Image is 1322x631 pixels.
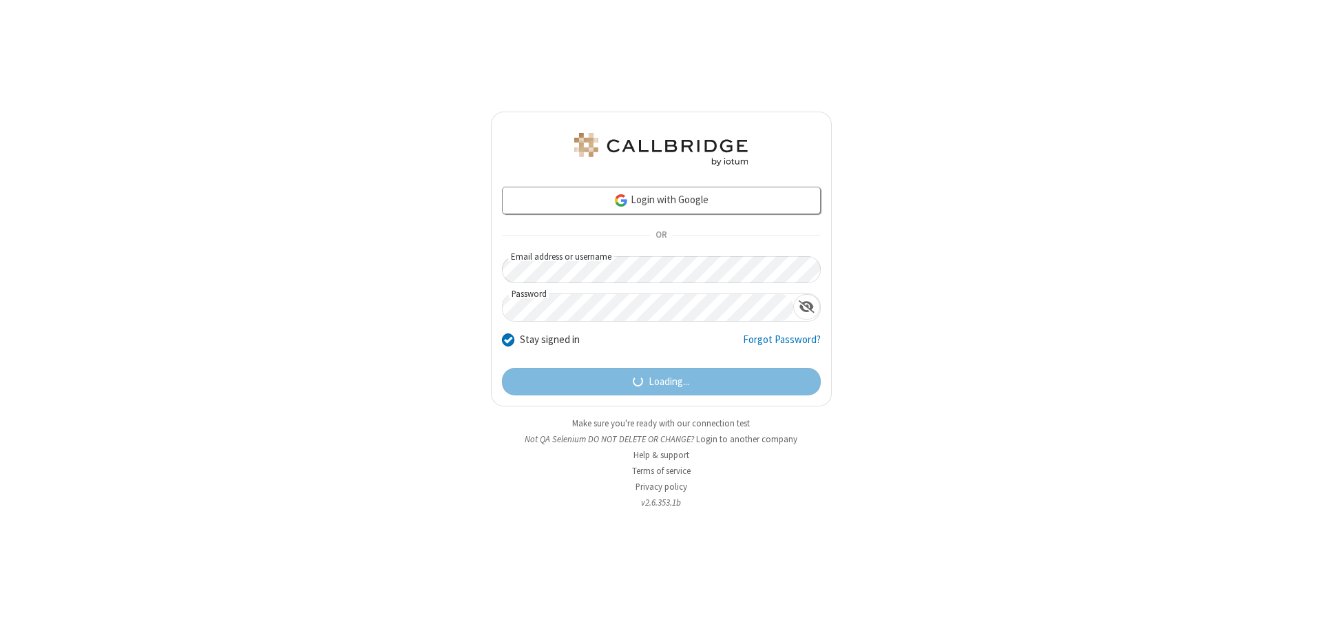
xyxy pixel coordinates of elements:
li: v2.6.353.1b [491,496,832,509]
label: Stay signed in [520,332,580,348]
span: Loading... [649,374,689,390]
a: Terms of service [632,465,691,477]
li: Not QA Selenium DO NOT DELETE OR CHANGE? [491,433,832,446]
input: Password [503,294,793,321]
a: Help & support [633,449,689,461]
a: Make sure you're ready with our connection test [572,417,750,429]
button: Login to another company [696,433,797,446]
a: Login with Google [502,187,821,214]
input: Email address or username [502,256,821,283]
button: Loading... [502,368,821,395]
span: OR [650,226,672,245]
img: google-icon.png [613,193,629,208]
a: Forgot Password? [743,332,821,358]
a: Privacy policy [636,481,687,493]
img: QA Selenium DO NOT DELETE OR CHANGE [571,133,751,166]
div: Show password [793,294,820,320]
